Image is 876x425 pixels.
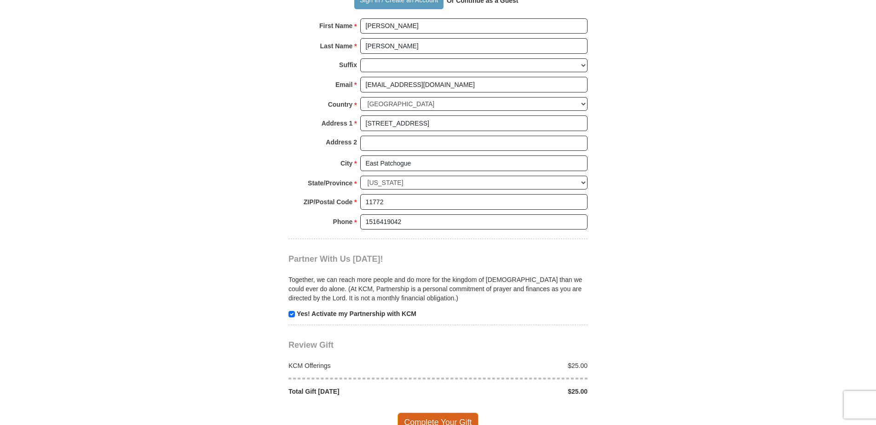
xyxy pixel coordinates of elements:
strong: Country [328,98,353,111]
strong: Suffix [339,58,357,71]
div: Total Gift [DATE] [284,387,438,396]
div: $25.00 [438,361,593,370]
strong: State/Province [308,177,352,190]
strong: Yes! Activate my Partnership with KCM [297,310,416,317]
strong: First Name [319,19,352,32]
span: Partner With Us [DATE]! [288,254,383,264]
strong: Email [335,78,352,91]
strong: Last Name [320,40,353,52]
div: $25.00 [438,387,593,396]
strong: Address 2 [326,136,357,149]
div: KCM Offerings [284,361,438,370]
strong: Address 1 [322,117,353,130]
strong: Phone [333,215,353,228]
strong: ZIP/Postal Code [304,195,353,208]
span: Review Gift [288,340,334,350]
p: Together, we can reach more people and do more for the kingdom of [DEMOGRAPHIC_DATA] than we coul... [288,275,588,303]
strong: City [340,157,352,170]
